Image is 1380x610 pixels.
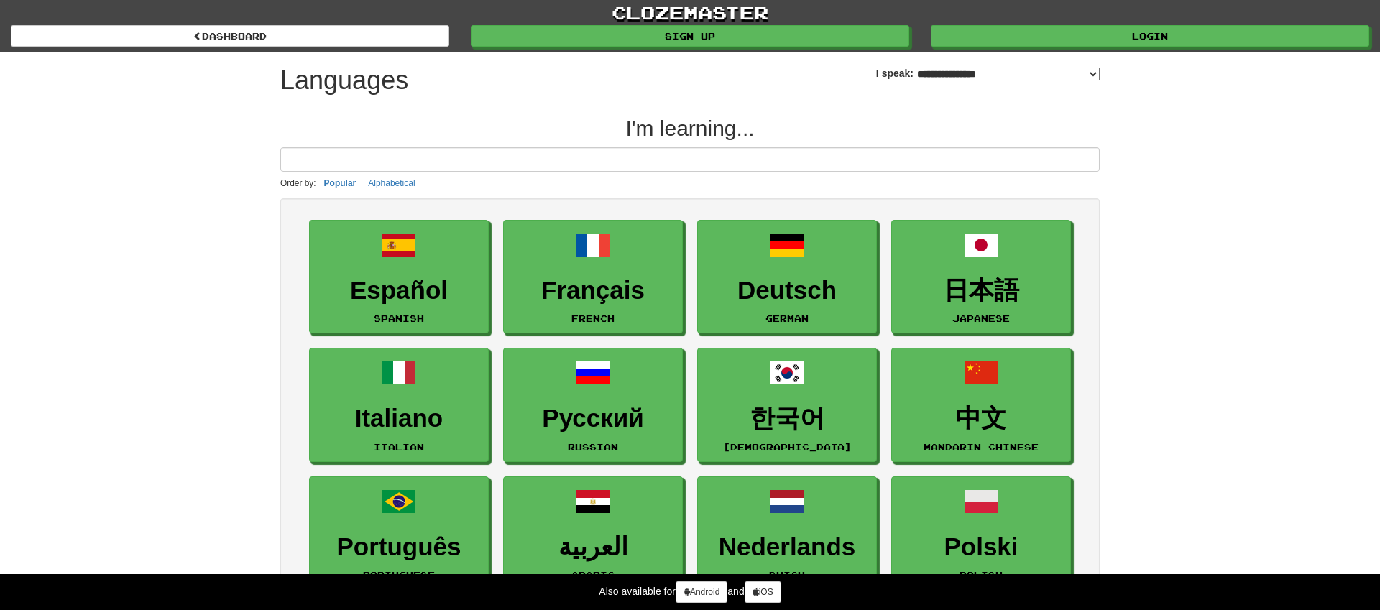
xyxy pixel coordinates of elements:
a: DeutschGerman [697,220,877,334]
a: العربيةArabic [503,476,683,591]
a: Login [931,25,1369,47]
small: French [571,313,615,323]
small: German [765,313,809,323]
a: 한국어[DEMOGRAPHIC_DATA] [697,348,877,462]
small: Dutch [769,570,805,580]
h3: 한국어 [705,405,869,433]
a: РусскийRussian [503,348,683,462]
a: FrançaisFrench [503,220,683,334]
a: Sign up [471,25,909,47]
a: EspañolSpanish [309,220,489,334]
h1: Languages [280,66,408,95]
h3: Deutsch [705,277,869,305]
h3: Русский [511,405,675,433]
a: Android [676,581,727,603]
h3: 中文 [899,405,1063,433]
h3: Italiano [317,405,481,433]
a: dashboard [11,25,449,47]
small: Spanish [374,313,424,323]
a: 日本語Japanese [891,220,1071,334]
a: iOS [745,581,781,603]
button: Popular [320,175,361,191]
a: PolskiPolish [891,476,1071,591]
label: I speak: [876,66,1100,80]
button: Alphabetical [364,175,419,191]
h3: Español [317,277,481,305]
h3: Nederlands [705,533,869,561]
small: Italian [374,442,424,452]
select: I speak: [914,68,1100,80]
h3: العربية [511,533,675,561]
small: Portuguese [363,570,435,580]
a: PortuguêsPortuguese [309,476,489,591]
a: 中文Mandarin Chinese [891,348,1071,462]
h3: Polski [899,533,1063,561]
small: Arabic [571,570,615,580]
h2: I'm learning... [280,116,1100,140]
h3: Français [511,277,675,305]
h3: Português [317,533,481,561]
small: Mandarin Chinese [924,442,1039,452]
small: Japanese [952,313,1010,323]
a: NederlandsDutch [697,476,877,591]
h3: 日本語 [899,277,1063,305]
a: ItalianoItalian [309,348,489,462]
small: Polish [960,570,1003,580]
small: Order by: [280,178,316,188]
small: [DEMOGRAPHIC_DATA] [723,442,852,452]
small: Russian [568,442,618,452]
